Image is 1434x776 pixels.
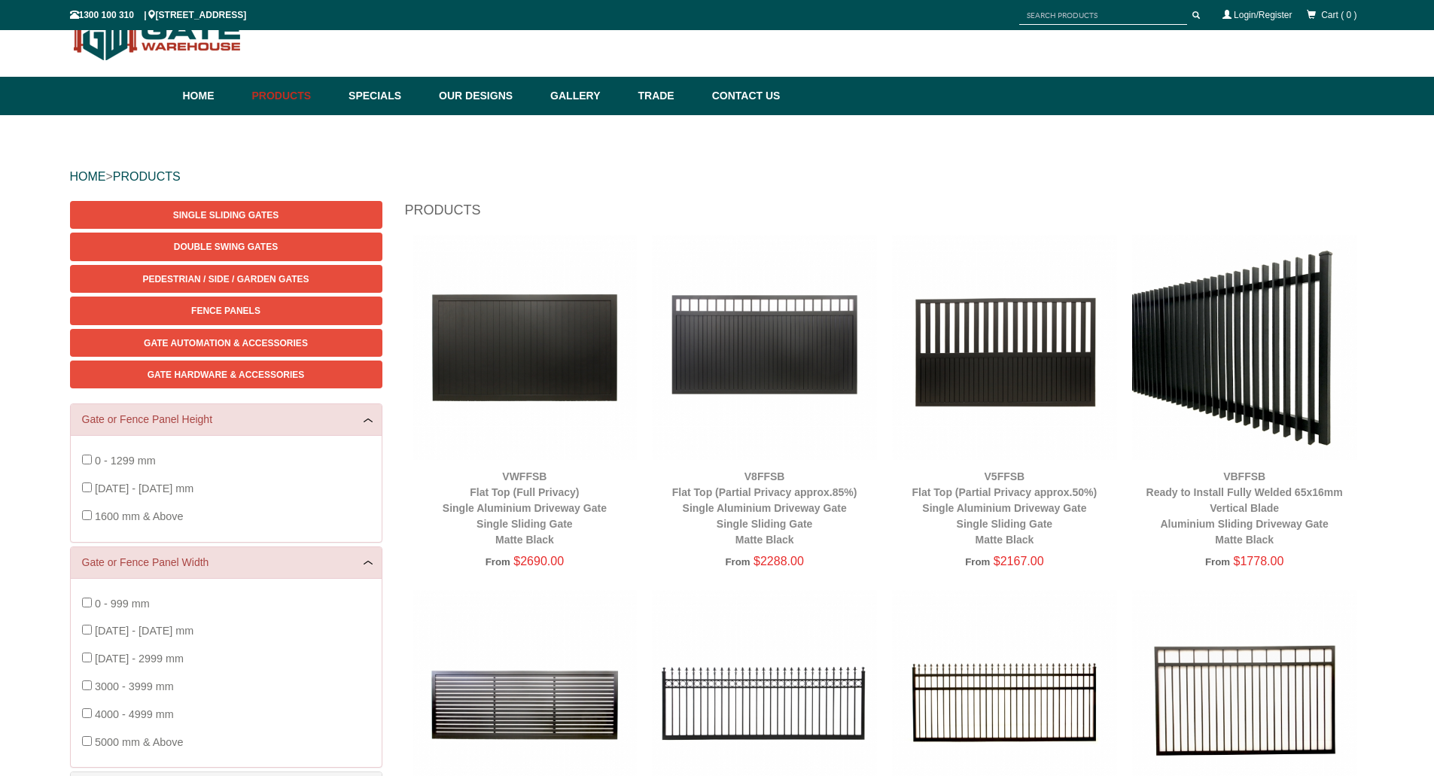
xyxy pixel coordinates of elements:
span: [DATE] - [DATE] mm [95,482,193,495]
span: From [725,556,750,568]
span: Gate Automation & Accessories [144,338,308,348]
a: Gallery [543,77,630,115]
span: Fence Panels [191,306,260,316]
span: 0 - 999 mm [95,598,150,610]
a: Gate or Fence Panel Width [82,555,370,571]
a: Login/Register [1234,10,1292,20]
img: VBFFSB - Ready to Install Fully Welded 65x16mm Vertical Blade - Aluminium Sliding Driveway Gate -... [1132,235,1357,460]
a: VBFFSBReady to Install Fully Welded 65x16mm Vertical BladeAluminium Sliding Driveway GateMatte Black [1146,470,1343,546]
a: PRODUCTS [113,170,181,183]
span: 3000 - 3999 mm [95,680,174,692]
span: Cart ( 0 ) [1321,10,1356,20]
span: $2288.00 [754,555,804,568]
span: Single Sliding Gates [173,210,279,221]
span: Gate Hardware & Accessories [148,370,305,380]
span: From [965,556,990,568]
input: SEARCH PRODUCTS [1019,6,1187,25]
span: [DATE] - [DATE] mm [95,625,193,637]
a: V8FFSBFlat Top (Partial Privacy approx.85%)Single Aluminium Driveway GateSingle Sliding GateMatte... [672,470,857,546]
img: V5FFSB - Flat Top (Partial Privacy approx.50%) - Single Aluminium Driveway Gate - Single Sliding ... [892,235,1117,460]
a: VWFFSBFlat Top (Full Privacy)Single Aluminium Driveway GateSingle Sliding GateMatte Black [443,470,607,546]
span: 0 - 1299 mm [95,455,156,467]
span: $2167.00 [994,555,1044,568]
a: HOME [70,170,106,183]
a: Pedestrian / Side / Garden Gates [70,265,382,293]
span: 4000 - 4999 mm [95,708,174,720]
a: Fence Panels [70,297,382,324]
span: 1300 100 310 | [STREET_ADDRESS] [70,10,247,20]
span: [DATE] - 2999 mm [95,653,184,665]
a: Gate Hardware & Accessories [70,361,382,388]
a: Contact Us [705,77,781,115]
span: 5000 mm & Above [95,736,184,748]
div: > [70,153,1365,201]
span: From [1205,556,1230,568]
a: Products [245,77,342,115]
a: Home [183,77,245,115]
span: 1600 mm & Above [95,510,184,522]
span: $1778.00 [1234,555,1284,568]
span: Double Swing Gates [174,242,278,252]
a: V5FFSBFlat Top (Partial Privacy approx.50%)Single Aluminium Driveway GateSingle Sliding GateMatte... [912,470,1098,546]
img: V8FFSB - Flat Top (Partial Privacy approx.85%) - Single Aluminium Driveway Gate - Single Sliding ... [652,235,877,460]
h1: Products [405,201,1365,227]
span: Pedestrian / Side / Garden Gates [142,274,309,285]
a: Specials [341,77,431,115]
a: Single Sliding Gates [70,201,382,229]
a: Our Designs [431,77,543,115]
span: From [486,556,510,568]
a: Gate or Fence Panel Height [82,412,370,428]
a: Gate Automation & Accessories [70,329,382,357]
img: VWFFSB - Flat Top (Full Privacy) - Single Aluminium Driveway Gate - Single Sliding Gate - Matte B... [413,235,638,460]
a: Double Swing Gates [70,233,382,260]
a: Trade [630,77,704,115]
span: $2690.00 [513,555,564,568]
